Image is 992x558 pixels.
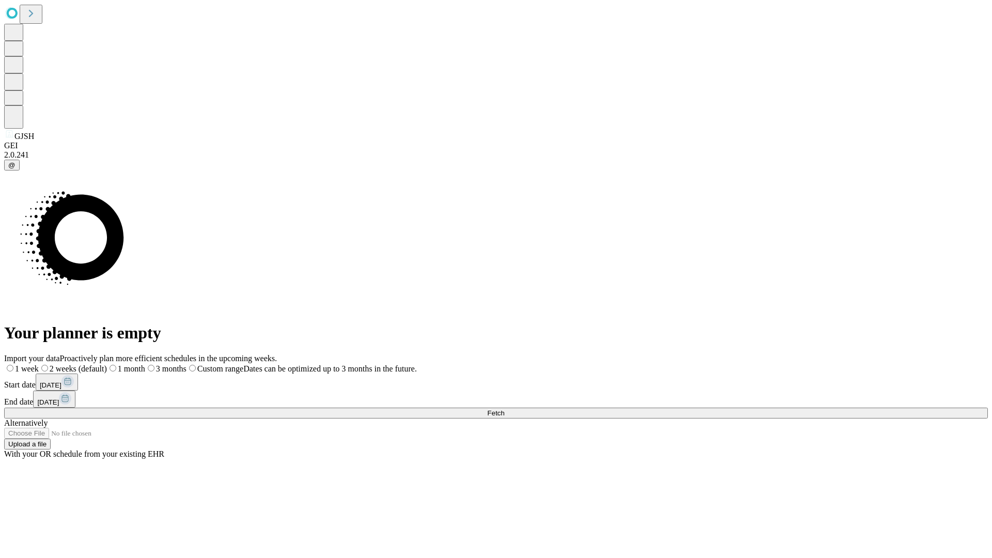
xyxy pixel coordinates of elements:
input: 2 weeks (default) [41,365,48,371]
span: Import your data [4,354,60,363]
span: Custom range [197,364,243,373]
span: Alternatively [4,419,48,427]
span: 1 week [15,364,39,373]
span: With your OR schedule from your existing EHR [4,450,164,458]
div: 2.0.241 [4,150,988,160]
div: Start date [4,374,988,391]
input: 1 month [110,365,116,371]
span: @ [8,161,16,169]
span: 2 weeks (default) [50,364,107,373]
span: [DATE] [40,381,61,389]
button: [DATE] [36,374,78,391]
h1: Your planner is empty [4,323,988,343]
span: Fetch [487,409,504,417]
button: @ [4,160,20,171]
input: 3 months [148,365,154,371]
input: Custom rangeDates can be optimized up to 3 months in the future. [189,365,196,371]
span: GJSH [14,132,34,141]
span: 3 months [156,364,187,373]
span: [DATE] [37,398,59,406]
span: Dates can be optimized up to 3 months in the future. [243,364,416,373]
div: End date [4,391,988,408]
input: 1 week [7,365,13,371]
span: Proactively plan more efficient schedules in the upcoming weeks. [60,354,277,363]
span: 1 month [118,364,145,373]
button: Upload a file [4,439,51,450]
button: Fetch [4,408,988,419]
button: [DATE] [33,391,75,408]
div: GEI [4,141,988,150]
